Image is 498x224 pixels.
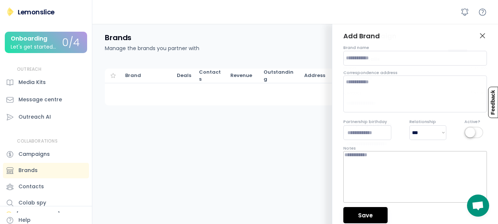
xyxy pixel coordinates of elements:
[18,7,55,17] div: Lemonslice
[18,78,46,86] div: Media Kits
[18,150,50,158] div: Campaigns
[199,69,223,82] div: Contacts
[18,113,51,121] div: Outreach AI
[11,44,56,50] div: Let's get started...
[105,33,131,42] h4: Brands
[464,119,480,125] div: Active?
[18,183,44,190] div: Contacts
[125,72,169,79] div: Brand
[18,96,62,104] div: Message centre
[343,119,387,125] div: Partnership birthday
[343,146,356,151] div: Notes
[105,45,199,52] div: Manage the brands you partner with
[343,31,380,41] div: Add Brand
[343,70,398,76] div: Correspondence address
[264,69,297,82] div: Invoiced deals that are 'Not paid'
[18,199,46,207] div: Colab spy
[18,167,38,174] div: Brands
[18,216,31,224] div: Help
[17,66,42,73] div: OUTREACH
[177,72,192,79] div: Deals
[343,45,369,50] div: Brand name
[304,72,382,79] div: Address
[17,138,58,144] div: COLLABORATIONS
[409,119,436,125] div: Relationship
[6,7,15,16] img: Lemonslice
[230,72,256,79] div: Completed deals that are 'Paid'
[467,195,489,217] div: Open chat
[62,37,80,49] div: 0/4
[11,35,47,42] div: Onboarding
[343,207,388,223] button: Save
